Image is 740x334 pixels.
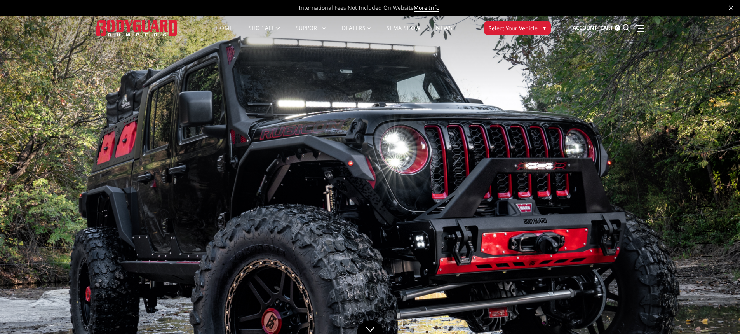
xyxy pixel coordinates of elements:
[436,25,452,40] a: News
[387,25,420,40] a: SEMA Show
[615,25,620,31] span: 0
[600,17,620,38] a: Cart 0
[704,207,712,219] button: 2 of 5
[342,25,371,40] a: Dealers
[573,17,597,38] a: Account
[414,4,439,12] a: More Info
[543,24,546,32] span: ▾
[600,24,613,31] span: Cart
[704,219,712,232] button: 3 of 5
[296,25,326,40] a: Support
[704,244,712,257] button: 5 of 5
[96,20,178,36] img: BODYGUARD BUMPERS
[489,24,538,32] span: Select Your Vehicle
[701,297,740,334] iframe: Chat Widget
[484,21,551,35] button: Select Your Vehicle
[573,24,597,31] span: Account
[249,25,280,40] a: shop all
[357,320,384,334] a: Click to Down
[704,194,712,207] button: 1 of 5
[216,25,233,40] a: Home
[704,232,712,244] button: 4 of 5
